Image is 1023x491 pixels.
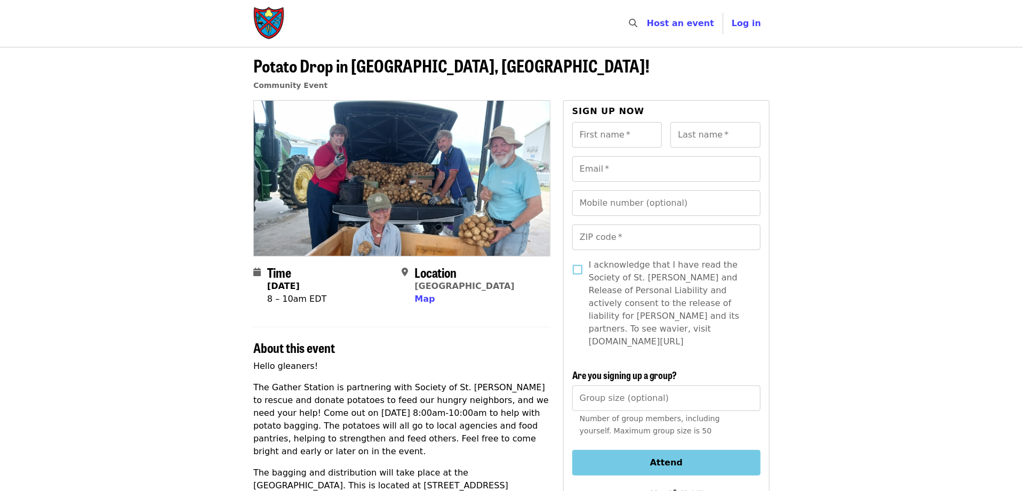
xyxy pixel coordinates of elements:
span: Map [414,294,435,304]
i: calendar icon [253,267,261,277]
input: First name [572,122,662,148]
input: Email [572,156,761,182]
i: map-marker-alt icon [402,267,408,277]
input: Search [644,11,652,36]
span: Time [267,263,291,281]
i: search icon [629,18,637,28]
span: Log in [732,18,761,28]
input: Last name [670,122,761,148]
p: The Gather Station is partnering with Society of St. [PERSON_NAME] to rescue and donate potatoes ... [253,381,550,458]
input: ZIP code [572,224,761,250]
a: [GEOGRAPHIC_DATA] [414,281,514,291]
p: Hello gleaners! [253,360,550,373]
span: Sign up now [572,106,645,116]
button: Map [414,293,435,305]
span: Potato Drop in [GEOGRAPHIC_DATA], [GEOGRAPHIC_DATA]! [253,53,650,78]
img: Potato Drop in New Hill, NC! organized by Society of St. Andrew [254,101,550,255]
a: Community Event [253,81,327,90]
input: [object Object] [572,385,761,411]
div: 8 – 10am EDT [267,293,326,305]
button: Attend [572,450,761,476]
input: Mobile number (optional) [572,190,761,216]
button: Log in [723,13,770,34]
strong: [DATE] [267,281,300,291]
span: Location [414,263,457,281]
span: About this event [253,338,335,357]
span: Number of group members, including yourself. Maximum group size is 50 [580,414,720,435]
span: Are you signing up a group? [572,368,677,382]
img: Society of St. Andrew - Home [253,6,285,41]
span: I acknowledge that I have read the Society of St. [PERSON_NAME] and Release of Personal Liability... [589,259,752,348]
a: Host an event [647,18,714,28]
